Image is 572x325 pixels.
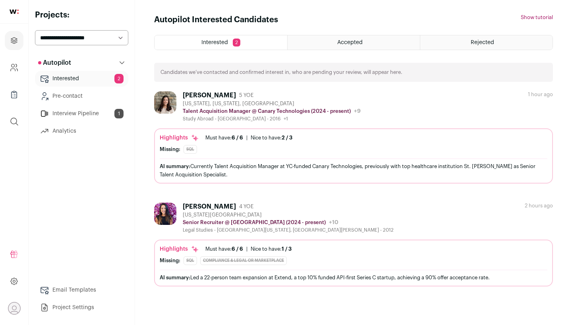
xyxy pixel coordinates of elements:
[205,246,292,252] ul: |
[160,245,199,253] div: Highlights
[35,88,128,104] a: Pre-contact
[154,203,176,225] img: ac652abfb1002430b75f24f2cddc37e345ceb83a9137674c582facd76bbb29ef.jpg
[160,162,547,179] div: Currently Talent Acquisition Manager at YC-funded Canary Technologies, previously with top health...
[183,91,236,99] div: [PERSON_NAME]
[35,300,128,315] a: Project Settings
[205,246,243,252] div: Must have:
[239,92,253,99] span: 5 YOE
[114,74,124,83] span: 2
[471,40,494,45] span: Rejected
[205,135,243,141] div: Must have:
[233,39,240,46] span: 2
[183,116,361,122] div: Study Abroad - [GEOGRAPHIC_DATA] - 2016
[35,282,128,298] a: Email Templates
[232,246,243,251] span: 6 / 6
[239,203,253,210] span: 4 YOE
[160,146,180,153] div: Missing:
[528,91,553,98] div: 1 hour ago
[154,203,553,286] a: [PERSON_NAME] 4 YOE [US_STATE][GEOGRAPHIC_DATA] Senior Recruiter @ [GEOGRAPHIC_DATA] (2024 - pres...
[251,135,292,141] div: Nice to have:
[8,302,21,315] button: Open dropdown
[201,40,228,45] span: Interested
[200,256,287,265] div: Compliance & Legal or Marketplace
[5,58,23,77] a: Company and ATS Settings
[160,69,402,75] p: Candidates we’ve contacted and confirmed interest in, who are pending your review, will appear here.
[160,257,180,264] div: Missing:
[35,106,128,122] a: Interview Pipeline1
[284,116,288,121] span: +1
[337,40,363,45] span: Accepted
[282,135,292,140] span: 2 / 3
[183,108,351,114] p: Talent Acquisition Manager @ Canary Technologies (2024 - present)
[154,91,553,184] a: [PERSON_NAME] 5 YOE [US_STATE], [US_STATE], [GEOGRAPHIC_DATA] Talent Acquisition Manager @ Canary...
[35,55,128,71] button: Autopilot
[183,101,361,107] div: [US_STATE], [US_STATE], [GEOGRAPHIC_DATA]
[38,58,71,68] p: Autopilot
[184,145,197,154] div: SQL
[282,246,292,251] span: 1 / 3
[521,14,553,21] button: Show tutorial
[183,212,394,218] div: [US_STATE][GEOGRAPHIC_DATA]
[160,275,190,280] span: AI summary:
[5,85,23,104] a: Company Lists
[10,10,19,14] img: wellfound-shorthand-0d5821cbd27db2630d0214b213865d53afaa358527fdda9d0ea32b1df1b89c2c.svg
[160,134,199,142] div: Highlights
[183,219,326,226] p: Senior Recruiter @ [GEOGRAPHIC_DATA] (2024 - present)
[420,35,553,50] a: Rejected
[184,256,197,265] div: SQL
[251,246,292,252] div: Nice to have:
[5,31,23,50] a: Projects
[154,14,278,25] h1: Autopilot Interested Candidates
[35,71,128,87] a: Interested2
[160,164,190,169] span: AI summary:
[525,203,553,209] div: 2 hours ago
[288,35,420,50] a: Accepted
[183,227,394,233] div: Legal Studies - [GEOGRAPHIC_DATA][US_STATE], [GEOGRAPHIC_DATA][PERSON_NAME] - 2012
[114,109,124,118] span: 1
[354,108,361,114] span: +9
[329,220,338,225] span: +10
[232,135,243,140] span: 6 / 6
[205,135,292,141] ul: |
[160,273,547,282] div: Led a 22-person team expansion at Extend, a top 10% funded API-first Series C startup, achieving ...
[183,203,236,211] div: [PERSON_NAME]
[35,123,128,139] a: Analytics
[35,10,128,21] h2: Projects:
[154,91,176,114] img: a856a2330e94c3d34be819a4a6fe377236bdb617ba9a4547eb33002ea7574c63.jpg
